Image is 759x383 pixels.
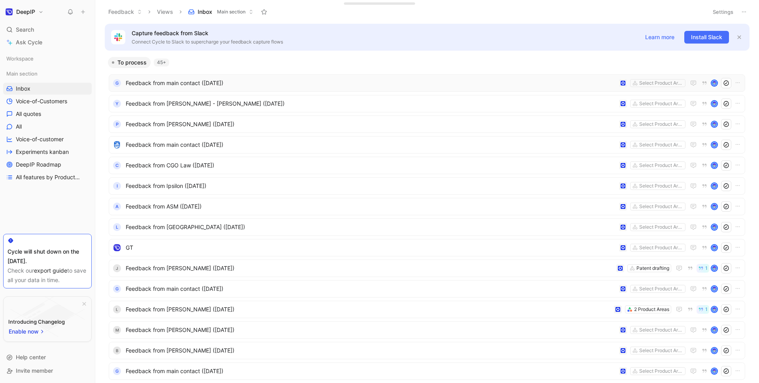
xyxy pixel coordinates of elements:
[639,161,683,169] div: Select Product Areas
[16,354,46,360] span: Help center
[113,203,121,210] div: A
[109,218,745,236] a: LFeedback from [GEOGRAPHIC_DATA] ([DATE])Select Product Areasavatar
[113,161,121,169] div: C
[113,285,121,293] div: G
[113,244,121,252] img: logo
[154,59,169,66] div: 45+
[3,95,92,107] a: Voice-of-Customers
[639,244,683,252] div: Select Product Areas
[109,301,745,318] a: LFeedback from [PERSON_NAME] ([DATE])2 Product Areas1avatar
[639,367,683,375] div: Select Product Areas
[113,120,121,128] div: P
[639,141,683,149] div: Select Product Areas
[126,119,616,129] span: Feedback from [PERSON_NAME] ([DATE])
[639,347,683,355] div: Select Product Areas
[639,223,683,231] div: Select Product Areas
[132,28,635,38] p: Capture feedback from Slack
[712,101,717,106] img: avatar
[8,247,87,266] div: Cycle will shut down on the [DATE].
[3,53,92,64] div: Workspace
[16,148,69,156] span: Experiments kanban
[3,68,92,183] div: Main sectionInboxVoice-of-CustomersAll quotesAllVoice-of-customerExperiments kanbanDeepIP Roadmap...
[126,99,616,108] span: Feedback from [PERSON_NAME] - [PERSON_NAME] ([DATE])
[109,95,745,112] a: YFeedback from [PERSON_NAME] - [PERSON_NAME] ([DATE])Select Product Areasavatar
[645,32,674,42] span: Learn more
[3,121,92,133] a: All
[712,286,717,292] img: avatar
[109,342,745,359] a: BFeedback from [PERSON_NAME] ([DATE])Select Product Areasavatar
[697,305,709,314] button: 1
[16,367,53,374] span: Invite member
[639,79,683,87] div: Select Product Areas
[16,123,22,131] span: All
[109,198,745,215] a: AFeedback from ASM ([DATE])Select Product Areasavatar
[126,305,611,314] span: Feedback from [PERSON_NAME] ([DATE])
[126,366,616,376] span: Feedback from main contact ([DATE])
[712,327,717,333] img: avatar
[126,202,616,211] span: Feedback from ASM ([DATE])
[3,24,92,36] div: Search
[712,348,717,353] img: avatar
[3,365,92,377] div: Invite member
[132,38,635,46] p: Connect Cycle to Slack to supercharge your feedback capture flows
[709,6,737,17] button: Settings
[34,267,67,274] a: export guide
[712,245,717,250] img: avatar
[697,264,709,273] button: 1
[9,327,40,336] span: Enable now
[126,140,616,150] span: Feedback from main contact ([DATE])
[113,79,121,87] div: G
[712,163,717,168] img: avatar
[634,305,669,313] div: 2 Product Areas
[117,59,147,66] span: To process
[639,100,683,108] div: Select Product Areas
[126,181,616,191] span: Feedback from Ipsilon ([DATE])
[109,116,745,133] a: PFeedback from [PERSON_NAME] ([DATE])Select Product Areasavatar
[109,260,745,277] a: JFeedback from [PERSON_NAME] ([DATE])Patent drafting1avatar
[113,141,121,149] img: logo
[10,297,85,337] img: bg-BLZuj68n.svg
[108,57,151,68] button: To process
[712,368,717,374] img: avatar
[109,157,745,174] a: CFeedback from CGO Law ([DATE])Select Product Areasavatar
[712,307,717,312] img: avatar
[8,266,87,285] div: Check our to save all your data in time.
[705,307,708,312] span: 1
[639,203,683,210] div: Select Product Areas
[8,317,65,326] div: Introducing Changelog
[712,80,717,86] img: avatar
[105,6,145,18] button: Feedback
[712,121,717,127] img: avatar
[113,367,121,375] div: G
[126,243,616,252] span: GT
[705,266,708,271] span: 1
[113,223,121,231] div: L
[16,161,61,169] span: DeepIP Roadmap
[3,68,92,80] div: Main section
[3,351,92,363] div: Help center
[3,133,92,145] a: Voice-of-customer
[639,326,683,334] div: Select Product Areas
[113,100,121,108] div: Y
[712,204,717,209] img: avatar
[16,173,81,181] span: All features by Product area
[126,222,616,232] span: Feedback from [GEOGRAPHIC_DATA] ([DATE])
[126,346,616,355] span: Feedback from [PERSON_NAME] ([DATE])
[3,83,92,95] a: Inbox
[639,120,683,128] div: Select Product Areas
[126,325,616,335] span: Feedback from [PERSON_NAME] ([DATE])
[3,6,45,17] button: DeepIPDeepIP
[109,280,745,298] a: GFeedback from main contact ([DATE])Select Product Areasavatar
[109,239,745,256] a: logoGTSelect Product Areasavatar
[712,142,717,148] img: avatar
[113,305,121,313] div: L
[16,135,64,143] span: Voice-of-customer
[113,347,121,355] div: B
[198,8,212,16] span: Inbox
[153,6,177,18] button: Views
[126,161,616,170] span: Feedback from CGO Law ([DATE])
[109,321,745,339] a: MFeedback from [PERSON_NAME] ([DATE])Select Product Areasavatar
[684,31,729,44] button: Install Slack
[3,146,92,158] a: Experiments kanban
[109,177,745,195] a: IFeedback from Ipsilon ([DATE])Select Product Areasavatar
